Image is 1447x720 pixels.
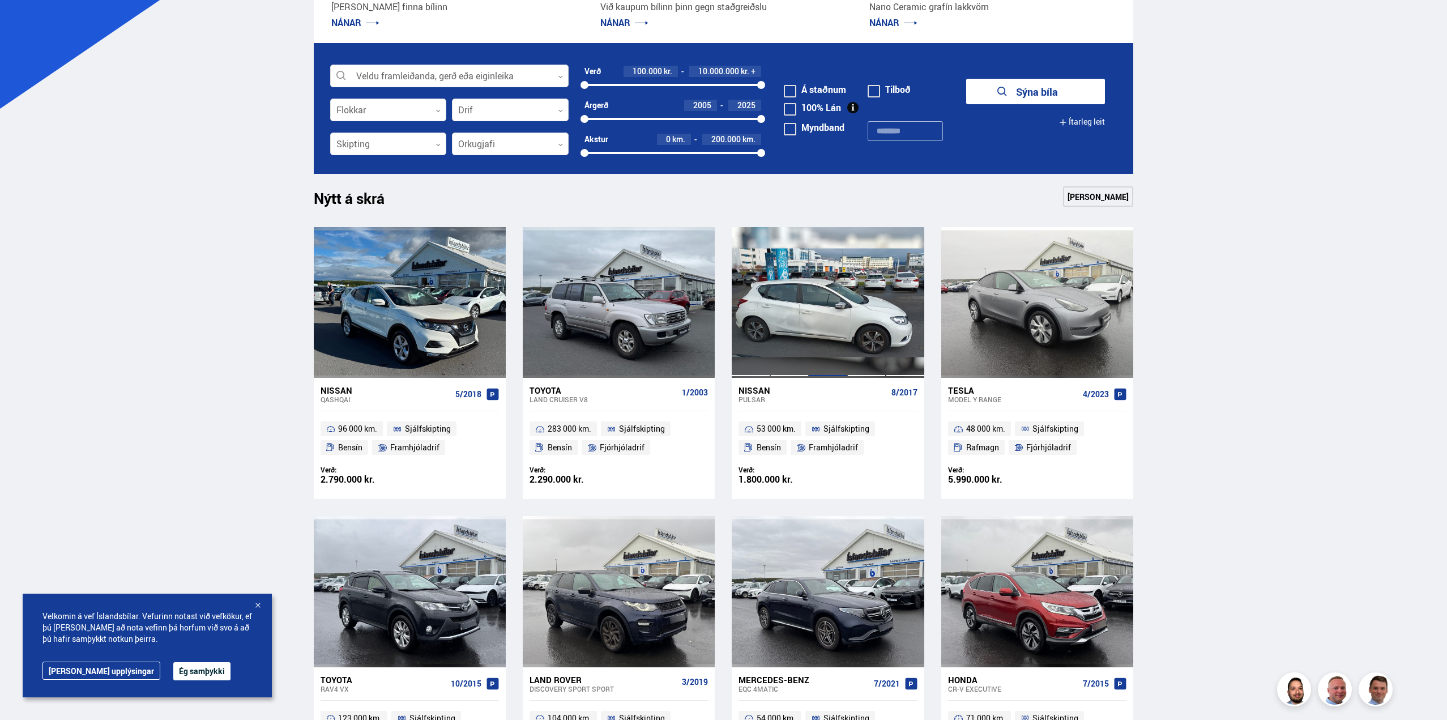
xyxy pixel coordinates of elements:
[742,135,755,144] span: km.
[1026,441,1071,454] span: Fjórhjóladrif
[784,103,841,112] label: 100% Lán
[42,611,252,645] span: Velkomin á vef Íslandsbílar. Vefurinn notast við vefkökur, ef þú [PERSON_NAME] að nota vefinn þá ...
[314,378,506,499] a: Nissan Qashqai 5/2018 96 000 km. Sjálfskipting Bensín Framhjóladrif Verð: 2.790.000 kr.
[966,79,1105,104] button: Sýna bíla
[823,422,869,436] span: Sjálfskipting
[548,422,591,436] span: 283 000 km.
[869,1,1116,14] p: Nano Ceramic grafín lakkvörn
[321,466,410,474] div: Verð:
[672,135,685,144] span: km.
[405,422,451,436] span: Sjálfskipting
[739,385,886,395] div: Nissan
[548,441,572,454] span: Bensín
[338,422,377,436] span: 96 000 km.
[530,385,677,395] div: Toyota
[530,395,677,403] div: Land Cruiser V8
[784,85,846,94] label: Á staðnum
[966,441,999,454] span: Rafmagn
[1360,674,1394,708] img: FbJEzSuNWCJXmdc-.webp
[698,66,739,76] span: 10.000.000
[737,100,755,110] span: 2025
[451,679,481,688] span: 10/2015
[530,466,619,474] div: Verð:
[530,685,677,693] div: Discovery Sport SPORT
[809,441,858,454] span: Framhjóladrif
[1032,422,1078,436] span: Sjálfskipting
[584,67,601,76] div: Verð
[757,441,781,454] span: Bensín
[664,67,672,76] span: kr.
[530,475,619,484] div: 2.290.000 kr.
[9,5,43,39] button: Opna LiveChat spjallviðmót
[530,675,677,685] div: Land Rover
[1279,674,1313,708] img: nhp88E3Fdnt1Opn2.png
[331,16,379,29] a: NÁNAR
[455,390,481,399] span: 5/2018
[584,101,608,110] div: Árgerð
[173,662,231,680] button: Ég samþykki
[948,475,1038,484] div: 5.990.000 kr.
[682,388,708,397] span: 1/2003
[868,85,911,94] label: Tilboð
[584,135,608,144] div: Akstur
[941,378,1133,499] a: Tesla Model Y RANGE 4/2023 48 000 km. Sjálfskipting Rafmagn Fjórhjóladrif Verð: 5.990.000 kr.
[948,675,1078,685] div: Honda
[966,422,1005,436] span: 48 000 km.
[948,466,1038,474] div: Verð:
[693,100,711,110] span: 2005
[321,385,451,395] div: Nissan
[739,675,869,685] div: Mercedes-Benz
[619,422,665,436] span: Sjálfskipting
[739,395,886,403] div: Pulsar
[390,441,439,454] span: Framhjóladrif
[321,685,446,693] div: RAV4 VX
[321,475,410,484] div: 2.790.000 kr.
[739,685,869,693] div: EQC 4MATIC
[739,466,828,474] div: Verð:
[321,675,446,685] div: Toyota
[757,422,796,436] span: 53 000 km.
[1059,109,1105,135] button: Ítarleg leit
[600,441,644,454] span: Fjórhjóladrif
[948,395,1078,403] div: Model Y RANGE
[321,395,451,403] div: Qashqai
[891,388,917,397] span: 8/2017
[42,662,160,680] a: [PERSON_NAME] upplýsingar
[741,67,749,76] span: kr.
[739,475,828,484] div: 1.800.000 kr.
[948,385,1078,395] div: Tesla
[874,679,900,688] span: 7/2021
[751,67,755,76] span: +
[338,441,362,454] span: Bensín
[784,123,844,132] label: Myndband
[600,1,847,14] p: Við kaupum bílinn þinn gegn staðgreiðslu
[732,378,924,499] a: Nissan Pulsar 8/2017 53 000 km. Sjálfskipting Bensín Framhjóladrif Verð: 1.800.000 kr.
[1320,674,1354,708] img: siFngHWaQ9KaOqBr.png
[331,1,578,14] p: [PERSON_NAME] finna bílinn
[523,378,715,499] a: Toyota Land Cruiser V8 1/2003 283 000 km. Sjálfskipting Bensín Fjórhjóladrif Verð: 2.290.000 kr.
[600,16,648,29] a: NÁNAR
[633,66,662,76] span: 100.000
[948,685,1078,693] div: CR-V EXECUTIVE
[711,134,741,144] span: 200.000
[869,16,917,29] a: NÁNAR
[1083,679,1109,688] span: 7/2015
[314,190,404,214] h1: Nýtt á skrá
[666,134,671,144] span: 0
[682,678,708,687] span: 3/2019
[1063,186,1133,207] a: [PERSON_NAME]
[1083,390,1109,399] span: 4/2023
